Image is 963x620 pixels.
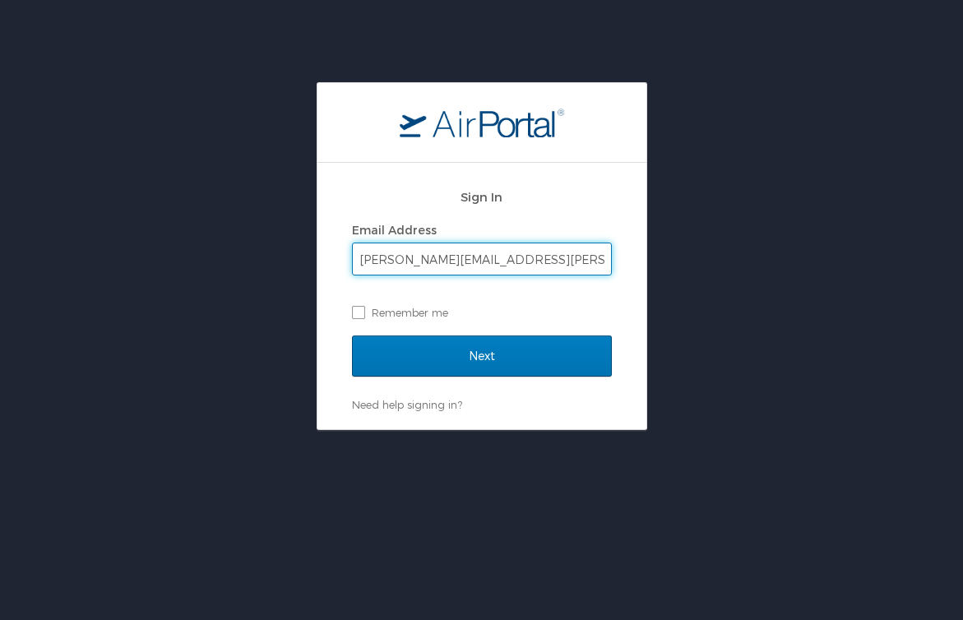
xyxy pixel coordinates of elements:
label: Email Address [352,223,437,237]
a: Need help signing in? [352,398,462,411]
label: Remember me [352,300,612,325]
input: Next [352,335,612,377]
h2: Sign In [352,187,612,206]
img: logo [400,108,564,137]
